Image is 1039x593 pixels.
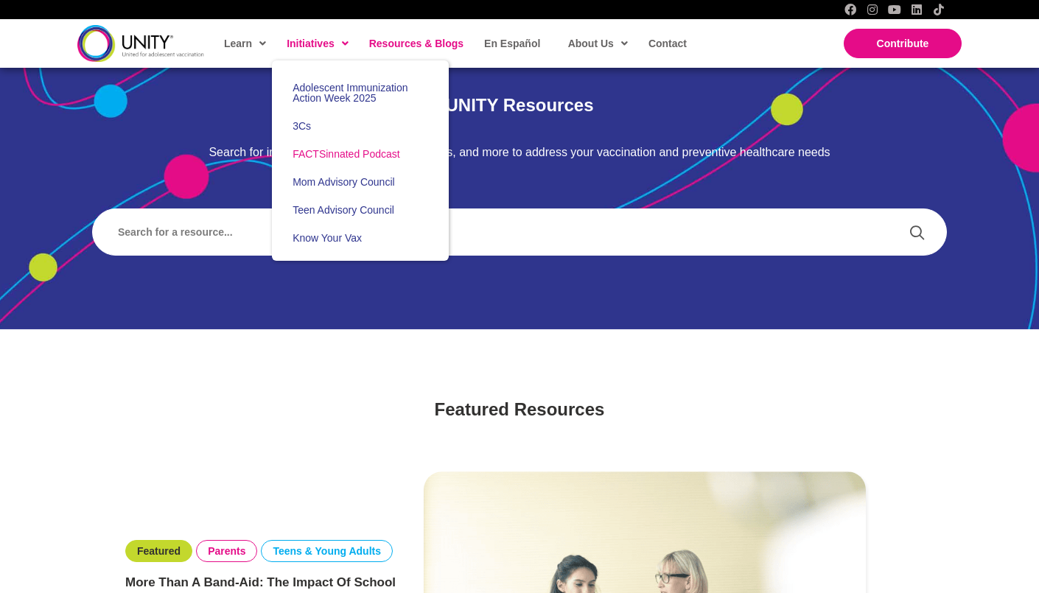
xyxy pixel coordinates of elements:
a: LinkedIn [911,4,923,15]
span: Mom Advisory Council [293,176,395,188]
a: Contact [641,27,693,60]
a: Facebook [844,4,856,15]
span: Adolescent Immunization Action Week 2025 [293,82,407,104]
span: UNITY Resources [446,95,594,115]
a: Featured [137,544,181,558]
a: Instagram [867,4,878,15]
a: Contribute [844,29,962,58]
a: En Español [477,27,546,60]
span: About Us [568,32,628,55]
a: Parents [208,544,245,558]
a: TikTok [933,4,945,15]
a: Teens & Young Adults [273,544,381,558]
span: FACTSinnated Podcast [293,148,400,160]
a: Teen Advisory Council [272,196,449,224]
span: Resources & Blogs [369,38,463,49]
a: Mom Advisory Council [272,168,449,196]
img: unity-logo-dark [77,25,204,61]
span: Know Your Vax [293,232,362,244]
span: Contribute [877,38,929,49]
a: About Us [561,27,634,60]
span: Initiatives [287,32,349,55]
span: Featured Resources [435,399,605,419]
a: Adolescent Immunization Action Week 2025 [272,74,449,112]
input: Search input [107,215,895,249]
form: Search form [107,215,902,249]
a: 3Cs [272,112,449,140]
a: Resources & Blogs [362,27,469,60]
span: Learn [224,32,266,55]
a: FACTSinnated Podcast [272,140,449,168]
span: 3Cs [293,120,311,132]
span: En Español [484,38,540,49]
span: Teen Advisory Council [293,204,394,216]
a: YouTube [889,4,900,15]
p: Search for infographics, publications, webinars, and more to address your vaccination and prevent... [92,145,947,161]
a: Know Your Vax [272,224,449,252]
span: Contact [648,38,687,49]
